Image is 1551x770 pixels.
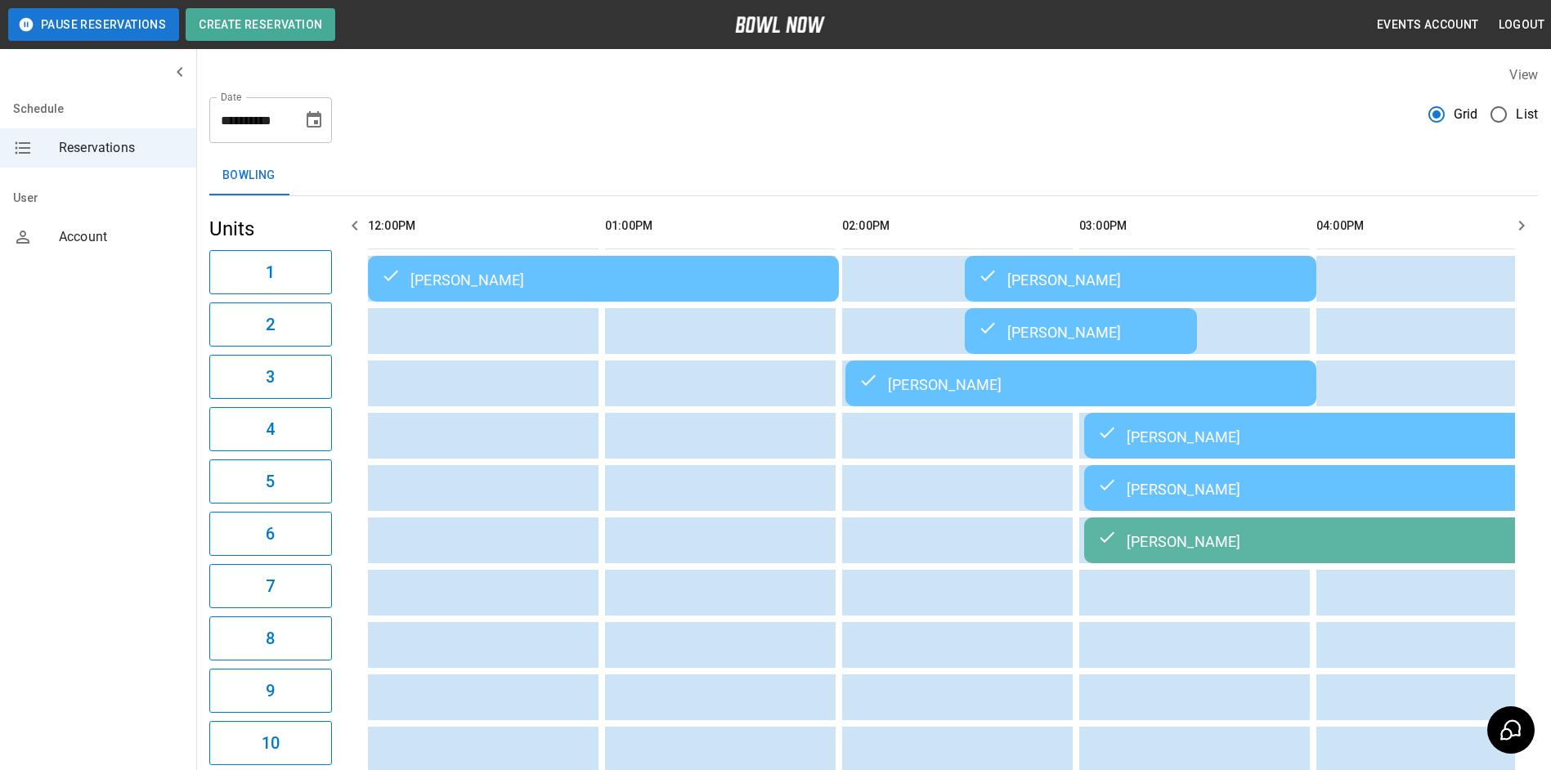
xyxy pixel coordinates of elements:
div: inventory tabs [209,156,1538,195]
button: 9 [209,669,332,713]
button: 1 [209,250,332,294]
h6: 2 [266,311,275,338]
h5: Units [209,216,332,242]
button: 8 [209,616,332,660]
button: Logout [1492,10,1551,40]
button: Events Account [1370,10,1486,40]
span: Reservations [59,138,183,158]
span: Account [59,227,183,247]
th: 02:00PM [842,203,1073,249]
button: 2 [209,302,332,347]
button: 7 [209,564,332,608]
h6: 8 [266,625,275,651]
button: Bowling [209,156,289,195]
h6: 1 [266,259,275,285]
img: logo [735,16,825,33]
th: 12:00PM [368,203,598,249]
h6: 6 [266,521,275,547]
label: View [1509,67,1538,83]
button: Choose date, selected date is Aug 23, 2025 [298,104,330,137]
button: Create Reservation [186,8,335,41]
div: [PERSON_NAME] [1097,478,1542,498]
th: 03:00PM [1079,203,1310,249]
h6: 10 [262,730,280,756]
button: 3 [209,355,332,399]
button: 10 [209,721,332,765]
h6: 3 [266,364,275,390]
h6: 9 [266,678,275,704]
h6: 4 [266,416,275,442]
th: 01:00PM [605,203,836,249]
div: [PERSON_NAME] [858,374,1303,393]
button: 4 [209,407,332,451]
button: 6 [209,512,332,556]
button: 5 [209,459,332,504]
div: [PERSON_NAME] [978,321,1184,341]
div: [PERSON_NAME] [978,269,1303,289]
button: Pause Reservations [8,8,179,41]
div: [PERSON_NAME] [1097,426,1542,445]
span: List [1516,105,1538,124]
span: Grid [1454,105,1478,124]
h6: 7 [266,573,275,599]
div: [PERSON_NAME] [1097,530,1542,550]
h6: 5 [266,468,275,495]
div: [PERSON_NAME] [381,269,826,289]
